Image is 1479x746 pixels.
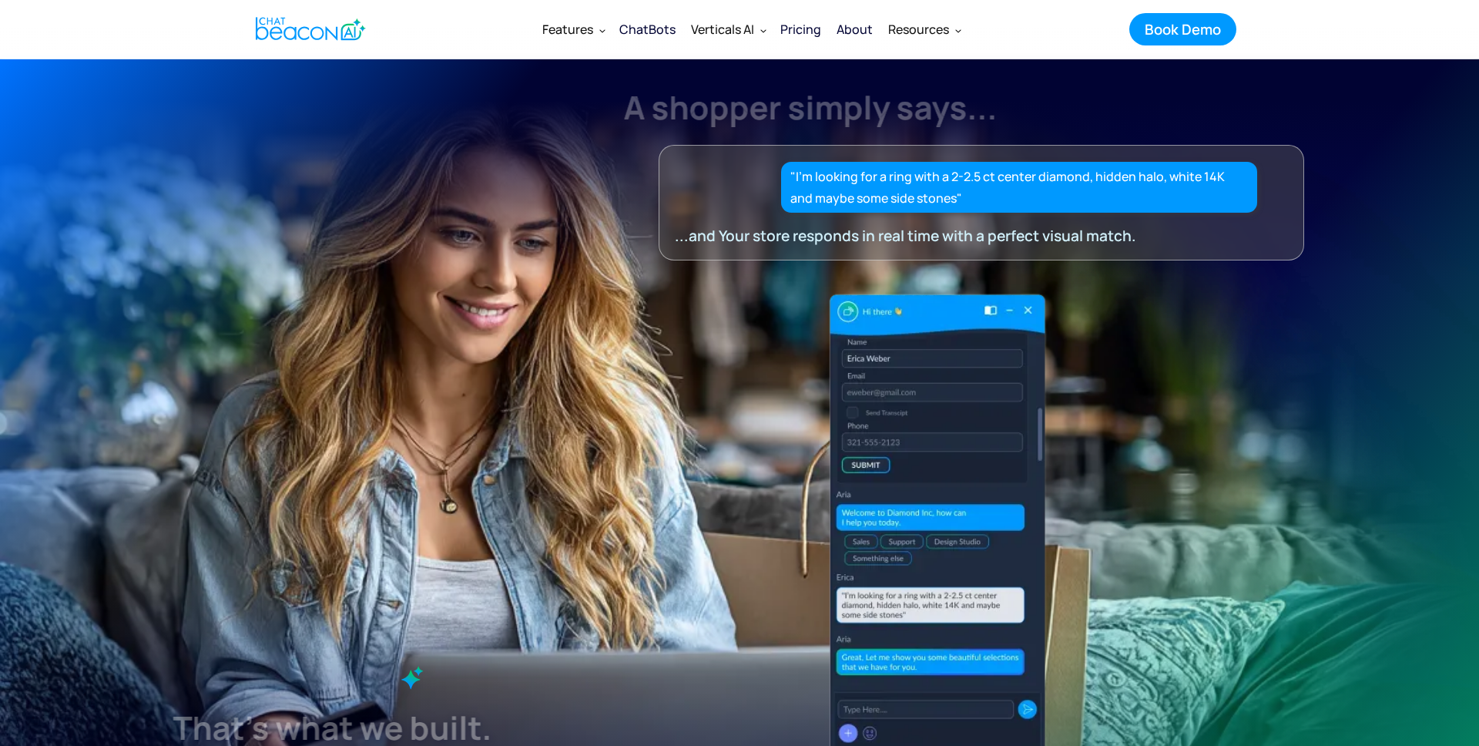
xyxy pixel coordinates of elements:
[542,18,593,40] div: Features
[624,86,998,129] strong: A shopper simply says...
[683,11,773,48] div: Verticals AI
[612,9,683,49] a: ChatBots
[619,18,676,40] div: ChatBots
[535,11,612,48] div: Features
[955,27,961,33] img: Dropdown
[837,18,873,40] div: About
[599,27,605,33] img: Dropdown
[780,18,821,40] div: Pricing
[1145,19,1221,39] div: Book Demo
[888,18,949,40] div: Resources
[675,225,1254,247] div: ...and Your store responds in real time with a perfect visual match.
[773,9,829,49] a: Pricing
[880,11,968,48] div: Resources
[1129,13,1236,45] a: Book Demo
[243,10,374,48] a: home
[829,9,880,49] a: About
[760,27,766,33] img: Dropdown
[790,166,1249,209] div: "I’m looking for a ring with a 2-2.5 ct center diamond, hidden halo, white 14K and maybe some sid...
[691,18,754,40] div: Verticals AI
